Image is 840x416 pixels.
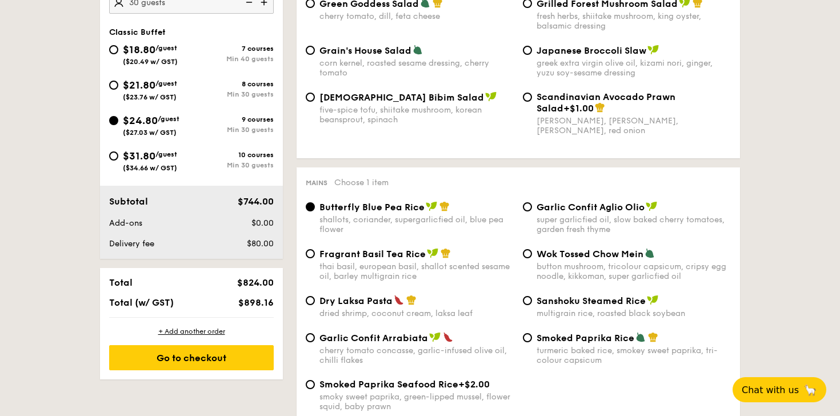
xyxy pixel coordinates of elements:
[306,179,327,187] span: Mains
[191,80,274,88] div: 8 courses
[319,105,514,125] div: five-spice tofu, shiitake mushroom, korean beansprout, spinach
[648,332,658,342] img: icon-chef-hat.a58ddaea.svg
[247,239,274,249] span: $80.00
[537,333,634,343] span: Smoked Paprika Rice
[523,93,532,102] input: Scandinavian Avocado Prawn Salad+$1.00[PERSON_NAME], [PERSON_NAME], [PERSON_NAME], red onion
[319,11,514,21] div: cherry tomato, dill, feta cheese
[319,392,514,411] div: smoky sweet paprika, green-lipped mussel, flower squid, baby prawn
[319,58,514,78] div: corn kernel, roasted sesame dressing, cherry tomato
[426,201,437,211] img: icon-vegan.f8ff3823.svg
[109,116,118,125] input: $24.80/guest($27.03 w/ GST)9 coursesMin 30 guests
[537,262,731,281] div: button mushroom, tricolour capsicum, cripsy egg noodle, kikkoman, super garlicfied oil
[319,249,426,259] span: Fragrant Basil Tea Rice
[109,277,133,288] span: Total
[306,380,315,389] input: Smoked Paprika Seafood Rice+$2.00smoky sweet paprika, green-lipped mussel, flower squid, baby prawn
[537,202,645,213] span: Garlic Confit Aglio Olio
[123,150,155,162] span: $31.80
[319,295,393,306] span: Dry Laksa Pasta
[319,379,458,390] span: Smoked Paprika Seafood Rice
[158,115,179,123] span: /guest
[109,218,142,228] span: Add-ons
[191,90,274,98] div: Min 30 guests
[109,151,118,161] input: $31.80/guest($34.66 w/ GST)10 coursesMin 30 guests
[394,295,404,305] img: icon-spicy.37a8142b.svg
[523,202,532,211] input: Garlic Confit Aglio Oliosuper garlicfied oil, slow baked cherry tomatoes, garden fresh thyme
[238,196,274,207] span: $744.00
[413,45,423,55] img: icon-vegetarian.fe4039eb.svg
[109,27,166,37] span: Classic Buffet
[238,297,274,308] span: $898.16
[458,379,490,390] span: +$2.00
[523,333,532,342] input: Smoked Paprika Riceturmeric baked rice, smokey sweet paprika, tri-colour capsicum
[537,11,731,31] div: fresh herbs, shiitake mushroom, king oyster, balsamic dressing
[237,277,274,288] span: $824.00
[306,93,315,102] input: [DEMOGRAPHIC_DATA] Bibim Saladfive-spice tofu, shiitake mushroom, korean beansprout, spinach
[441,248,451,258] img: icon-chef-hat.a58ddaea.svg
[319,45,411,56] span: Grain's House Salad
[319,262,514,281] div: thai basil, european basil, shallot scented sesame oil, barley multigrain rice
[123,58,178,66] span: ($20.49 w/ GST)
[523,46,532,55] input: Japanese Broccoli Slawgreek extra virgin olive oil, kizami nori, ginger, yuzu soy-sesame dressing
[123,129,177,137] span: ($27.03 w/ GST)
[155,79,177,87] span: /guest
[334,178,389,187] span: Choose 1 item
[733,377,826,402] button: Chat with us🦙
[109,239,154,249] span: Delivery fee
[155,150,177,158] span: /guest
[443,332,453,342] img: icon-spicy.37a8142b.svg
[537,309,731,318] div: multigrain rice, roasted black soybean
[319,309,514,318] div: dried shrimp, coconut cream, laksa leaf
[537,295,646,306] span: Sanshoku Steamed Rice
[109,196,148,207] span: Subtotal
[485,91,497,102] img: icon-vegan.f8ff3823.svg
[523,296,532,305] input: Sanshoku Steamed Ricemultigrain rice, roasted black soybean
[803,383,817,397] span: 🦙
[537,249,643,259] span: Wok Tossed Chow Mein
[537,346,731,365] div: turmeric baked rice, smokey sweet paprika, tri-colour capsicum
[406,295,417,305] img: icon-chef-hat.a58ddaea.svg
[429,332,441,342] img: icon-vegan.f8ff3823.svg
[306,333,315,342] input: Garlic Confit Arrabiatacherry tomato concasse, garlic-infused olive oil, chilli flakes
[123,79,155,91] span: $21.80
[319,333,428,343] span: Garlic Confit Arrabiata
[647,45,659,55] img: icon-vegan.f8ff3823.svg
[191,55,274,63] div: Min 40 guests
[647,295,658,305] img: icon-vegan.f8ff3823.svg
[537,116,731,135] div: [PERSON_NAME], [PERSON_NAME], [PERSON_NAME], red onion
[537,215,731,234] div: super garlicfied oil, slow baked cherry tomatoes, garden fresh thyme
[123,93,177,101] span: ($23.76 w/ GST)
[191,126,274,134] div: Min 30 guests
[191,151,274,159] div: 10 courses
[306,249,315,258] input: Fragrant Basil Tea Ricethai basil, european basil, shallot scented sesame oil, barley multigrain ...
[306,296,315,305] input: Dry Laksa Pastadried shrimp, coconut cream, laksa leaf
[109,327,274,336] div: + Add another order
[319,215,514,234] div: shallots, coriander, supergarlicfied oil, blue pea flower
[191,45,274,53] div: 7 courses
[319,346,514,365] div: cherry tomato concasse, garlic-infused olive oil, chilli flakes
[319,92,484,103] span: [DEMOGRAPHIC_DATA] Bibim Salad
[319,202,425,213] span: Butterfly Blue Pea Rice
[537,58,731,78] div: greek extra virgin olive oil, kizami nori, ginger, yuzu soy-sesame dressing
[646,201,657,211] img: icon-vegan.f8ff3823.svg
[109,81,118,90] input: $21.80/guest($23.76 w/ GST)8 coursesMin 30 guests
[123,43,155,56] span: $18.80
[123,164,177,172] span: ($34.66 w/ GST)
[155,44,177,52] span: /guest
[251,218,274,228] span: $0.00
[742,385,799,395] span: Chat with us
[109,345,274,370] div: Go to checkout
[537,45,646,56] span: Japanese Broccoli Slaw
[439,201,450,211] img: icon-chef-hat.a58ddaea.svg
[306,202,315,211] input: Butterfly Blue Pea Riceshallots, coriander, supergarlicfied oil, blue pea flower
[191,161,274,169] div: Min 30 guests
[191,115,274,123] div: 9 courses
[109,45,118,54] input: $18.80/guest($20.49 w/ GST)7 coursesMin 40 guests
[645,248,655,258] img: icon-vegetarian.fe4039eb.svg
[635,332,646,342] img: icon-vegetarian.fe4039eb.svg
[595,102,605,113] img: icon-chef-hat.a58ddaea.svg
[306,46,315,55] input: Grain's House Saladcorn kernel, roasted sesame dressing, cherry tomato
[563,103,594,114] span: +$1.00
[523,249,532,258] input: Wok Tossed Chow Meinbutton mushroom, tricolour capsicum, cripsy egg noodle, kikkoman, super garli...
[427,248,438,258] img: icon-vegan.f8ff3823.svg
[537,91,675,114] span: Scandinavian Avocado Prawn Salad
